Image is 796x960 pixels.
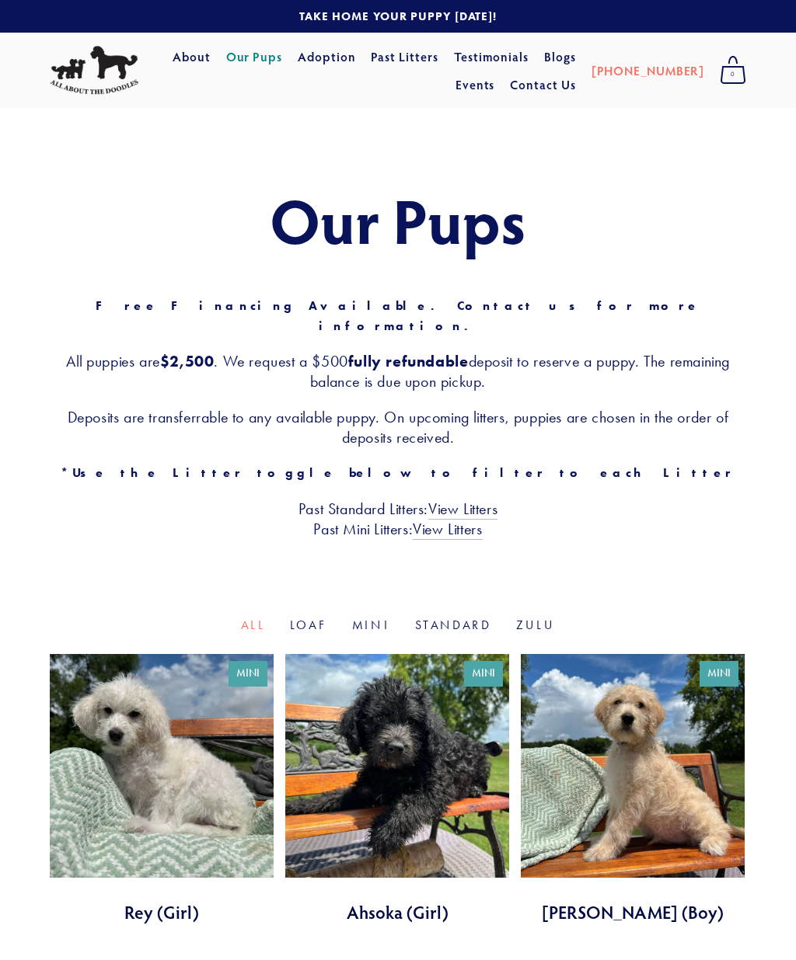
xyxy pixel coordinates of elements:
a: [PHONE_NUMBER] [592,57,704,85]
a: View Litters [413,520,482,540]
a: Our Pups [226,43,283,71]
h3: Past Standard Litters: Past Mini Litters: [50,499,746,539]
a: Mini [352,617,390,632]
a: Past Litters [371,48,438,64]
a: 0 items in cart [712,51,754,90]
a: Contact Us [510,71,576,99]
strong: $2,500 [160,352,215,370]
strong: Free Financing Available. Contact us for more information. [96,298,713,333]
h1: Our Pups [50,186,746,254]
a: Adoption [298,43,356,71]
strong: fully refundable [348,352,469,370]
a: Loaf [290,617,327,632]
span: 0 [720,64,746,85]
h3: Deposits are transferrable to any available puppy. On upcoming litters, puppies are chosen in the... [50,407,746,447]
h3: All puppies are . We request a $500 deposit to reserve a puppy. The remaining balance is due upon... [50,351,746,391]
a: Zulu [516,617,555,632]
a: Blogs [544,43,576,71]
a: View Litters [428,499,497,520]
a: Standard [415,617,491,632]
a: Testimonials [454,43,529,71]
a: Events [456,71,495,99]
a: All [241,617,265,632]
strong: *Use the Litter toggle below to filter to each Litter [61,465,735,480]
a: About [173,43,211,71]
img: All About The Doodles [50,46,138,95]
